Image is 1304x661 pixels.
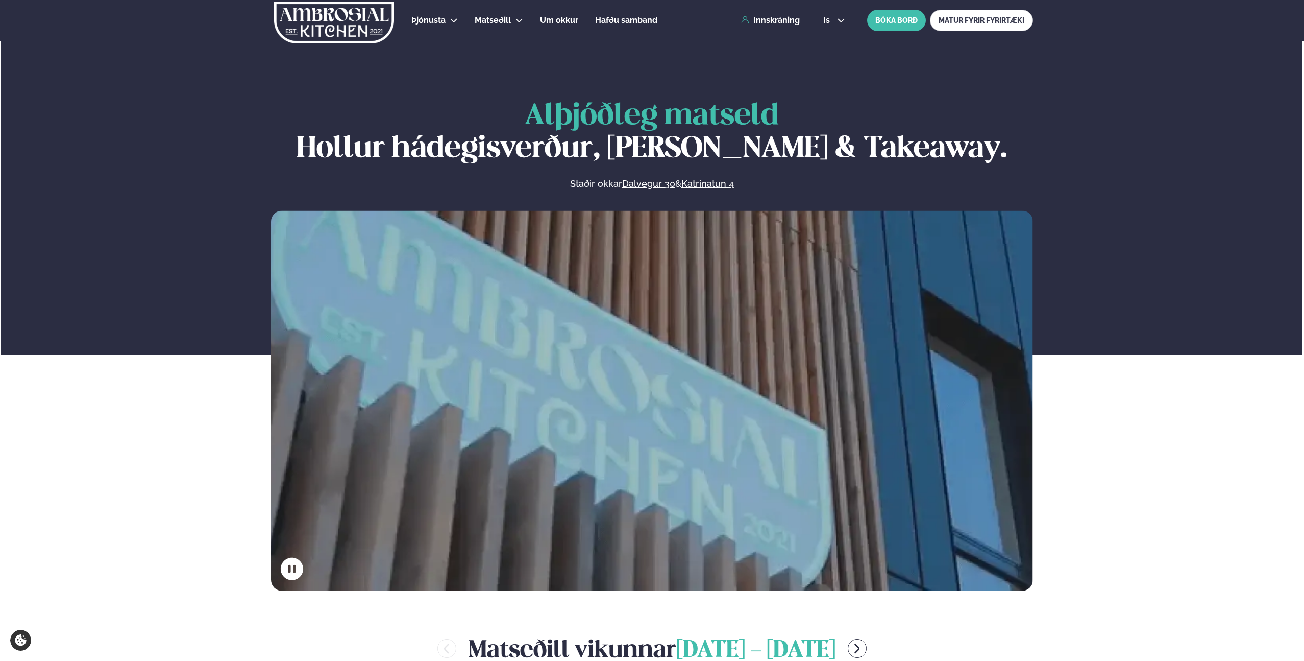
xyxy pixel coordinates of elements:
a: Katrinatun 4 [681,178,734,190]
a: Þjónusta [411,14,446,27]
a: Um okkur [540,14,578,27]
button: is [815,16,853,25]
h1: Hollur hádegisverður, [PERSON_NAME] & Takeaway. [271,100,1033,166]
span: Hafðu samband [595,15,657,25]
button: BÓKA BORÐ [867,10,926,31]
a: MATUR FYRIR FYRIRTÆKI [930,10,1033,31]
span: is [823,16,833,25]
p: Staðir okkar & [459,178,845,190]
span: Matseðill [475,15,511,25]
a: Cookie settings [10,630,31,651]
a: Hafðu samband [595,14,657,27]
button: menu-btn-left [437,639,456,658]
span: Þjónusta [411,15,446,25]
a: Dalvegur 30 [622,178,675,190]
a: Matseðill [475,14,511,27]
a: Innskráning [741,16,800,25]
span: Um okkur [540,15,578,25]
img: logo [273,2,395,43]
button: menu-btn-right [848,639,867,658]
span: Alþjóðleg matseld [525,102,779,130]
